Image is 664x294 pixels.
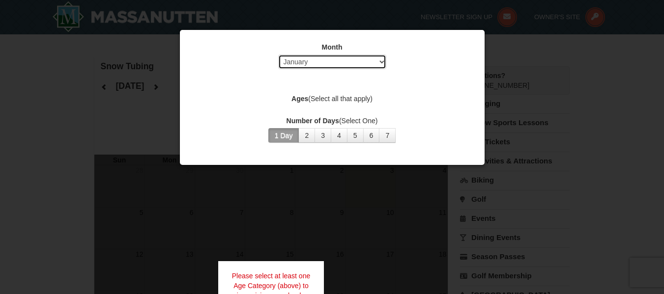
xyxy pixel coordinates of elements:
[192,116,472,126] label: (Select One)
[192,94,472,104] label: (Select all that apply)
[315,128,331,143] button: 3
[379,128,396,143] button: 7
[322,43,343,51] strong: Month
[298,128,315,143] button: 2
[363,128,380,143] button: 6
[287,117,339,125] strong: Number of Days
[347,128,364,143] button: 5
[291,95,308,103] strong: Ages
[331,128,347,143] button: 4
[268,128,299,143] button: 1 Day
